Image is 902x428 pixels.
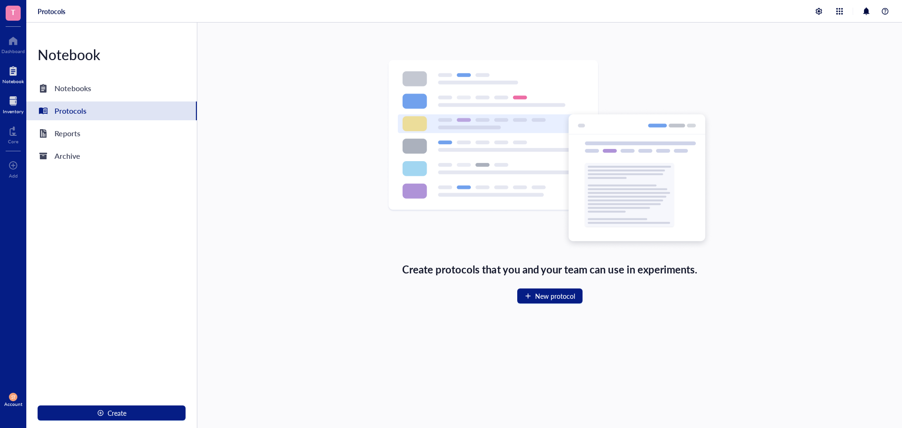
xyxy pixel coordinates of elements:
[26,101,197,120] a: Protocols
[1,33,25,54] a: Dashboard
[54,149,80,163] div: Archive
[3,109,23,114] div: Inventory
[26,79,197,98] a: Notebooks
[26,124,197,143] a: Reports
[402,261,698,277] div: Create protocols that you and your team can use in experiments.
[8,139,18,144] div: Core
[54,104,86,117] div: Protocols
[2,78,24,84] div: Notebook
[4,401,23,407] div: Account
[1,48,25,54] div: Dashboard
[38,405,186,420] button: Create
[38,7,65,16] a: Protocols
[26,147,197,165] a: Archive
[54,127,80,140] div: Reports
[535,292,575,300] span: New protocol
[517,288,583,303] button: New protocol
[2,63,24,84] a: Notebook
[9,173,18,179] div: Add
[11,395,16,400] span: ST
[54,82,91,95] div: Notebooks
[108,409,126,417] span: Create
[26,45,197,64] div: Notebook
[387,60,712,250] img: Empty state
[3,93,23,114] a: Inventory
[11,6,16,18] span: T
[8,124,18,144] a: Core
